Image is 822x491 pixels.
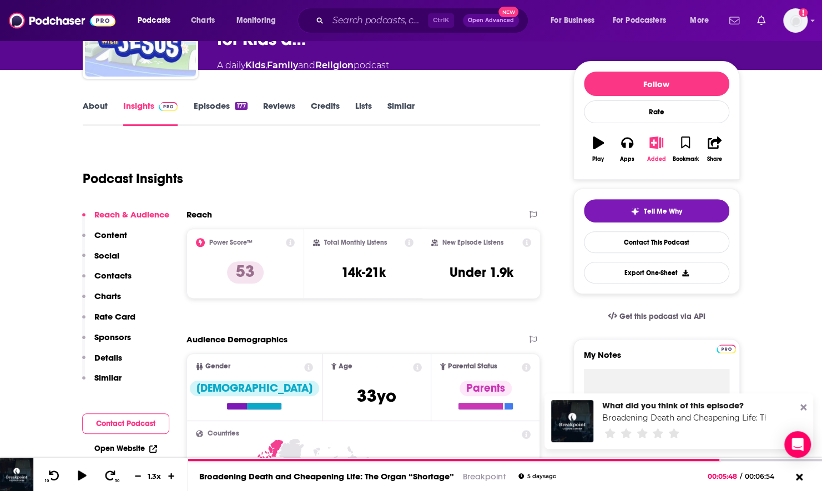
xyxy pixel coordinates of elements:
a: Episodes177 [193,100,247,126]
button: Contacts [82,270,132,291]
div: Bookmark [672,156,698,163]
button: Rate Card [82,311,135,332]
button: open menu [130,12,185,29]
img: Podchaser Pro [717,345,736,353]
div: Share [707,156,722,163]
button: Share [700,129,729,169]
button: Content [82,230,127,250]
div: 1.3 x [145,472,164,480]
p: Sponsors [94,332,131,342]
div: A daily podcast [217,59,389,72]
span: Parental Status [448,363,497,370]
img: User Profile [783,8,808,33]
label: My Notes [584,350,729,369]
button: Sponsors [82,332,131,352]
h2: Power Score™ [209,239,253,246]
img: Broadening Death and Cheapening Life: The Organ “Shortage” [551,400,593,442]
h3: Under 1.9k [450,264,513,281]
span: 30 [115,479,119,483]
span: 33 yo [357,385,396,407]
div: Added [647,156,666,163]
a: Similar [387,100,415,126]
span: Podcasts [138,13,170,28]
span: New [498,7,518,17]
button: 30 [100,469,122,483]
a: Charts [184,12,221,29]
button: Details [82,352,122,373]
span: 00:05:48 [708,472,740,480]
span: 10 [45,479,49,483]
input: Search podcasts, credits, & more... [328,12,428,29]
button: Apps [613,129,642,169]
p: 53 [227,261,264,284]
img: Podchaser - Follow, Share and Rate Podcasts [9,10,115,31]
button: Open AdvancedNew [463,14,519,27]
span: For Business [551,13,594,28]
button: Export One-Sheet [584,262,729,284]
h2: Reach [186,209,212,220]
img: tell me why sparkle [631,207,639,216]
button: Show profile menu [783,8,808,33]
div: Play [592,156,604,163]
div: Rate [584,100,729,123]
a: Show notifications dropdown [725,11,744,30]
a: About [83,100,108,126]
p: Charts [94,291,121,301]
button: Contact Podcast [82,413,169,434]
span: Monitoring [236,13,276,28]
span: Tell Me Why [644,207,682,216]
div: Apps [620,156,634,163]
button: Similar [82,372,122,393]
button: open menu [543,12,608,29]
a: Reviews [263,100,295,126]
h2: New Episode Listens [442,239,503,246]
button: Reach & Audience [82,209,169,230]
span: Get this podcast via API [619,312,705,321]
a: Credits [311,100,340,126]
span: Logged in as nwierenga [783,8,808,33]
a: Open Website [94,444,157,453]
button: Social [82,250,119,271]
h2: Total Monthly Listens [324,239,387,246]
h1: Podcast Insights [83,170,183,187]
a: Religion [315,60,354,70]
p: Rate Card [94,311,135,322]
button: Play [584,129,613,169]
p: Details [94,352,122,363]
a: Family [267,60,298,70]
p: Contacts [94,270,132,281]
a: Get this podcast via API [599,303,714,330]
span: and [298,60,315,70]
span: Charts [191,13,215,28]
button: Bookmark [671,129,700,169]
div: What did you think of this episode? [602,400,765,411]
h2: Audience Demographics [186,334,288,345]
span: Countries [208,430,239,437]
svg: Add a profile image [799,8,808,17]
button: open menu [682,12,723,29]
button: Follow [584,72,729,96]
span: Open Advanced [468,18,514,23]
div: Open Intercom Messenger [784,431,811,458]
div: Parents [460,381,512,396]
button: open menu [606,12,682,29]
div: Search podcasts, credits, & more... [308,8,539,33]
a: Kids [245,60,265,70]
div: 177 [235,102,247,110]
button: open menu [229,12,290,29]
a: Show notifications dropdown [753,11,770,30]
span: / [740,472,742,480]
button: Added [642,129,670,169]
a: Contact This Podcast [584,231,729,253]
p: Similar [94,372,122,383]
h3: 14k-21k [341,264,385,281]
span: 00:06:54 [742,472,785,480]
button: 10 [43,469,64,483]
a: Lists [355,100,372,126]
span: For Podcasters [613,13,666,28]
a: Breakpoint [463,471,505,482]
p: Social [94,250,119,261]
span: Ctrl K [428,13,454,28]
